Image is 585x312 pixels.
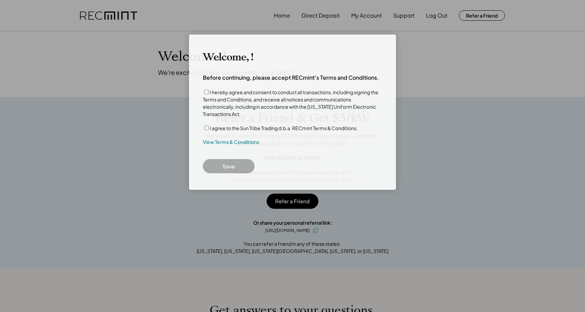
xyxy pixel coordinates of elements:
label: I agree to the Sun Tribe Trading d.b.a. RECmint Terms & Conditions. [210,125,358,131]
h3: Welcome, ! [203,51,253,64]
label: I hereby agree and consent to conduct all transactions, including signing the Terms and Condition... [203,89,378,117]
button: Save [203,159,255,173]
h4: Before continuing, please accept RECmint's Terms and Conditions. [203,74,379,81]
a: View Terms & Conditions [203,139,259,146]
